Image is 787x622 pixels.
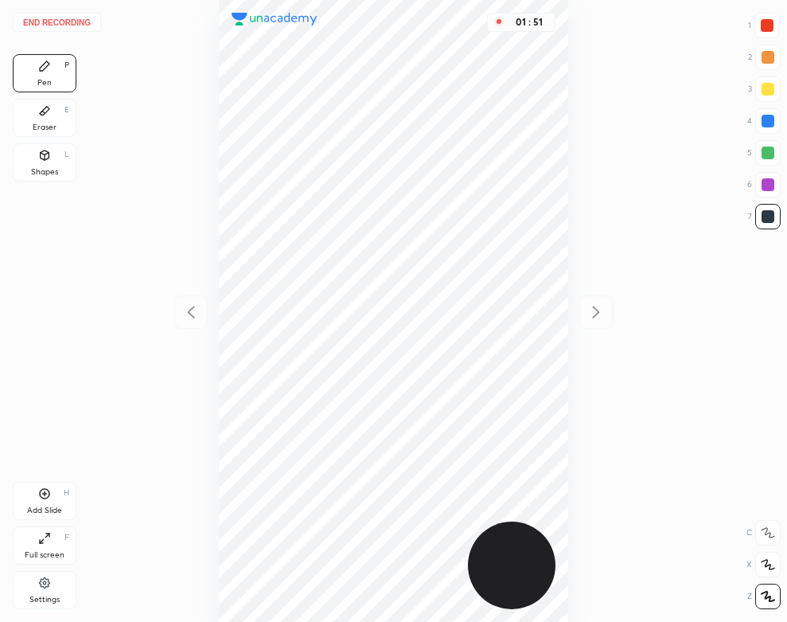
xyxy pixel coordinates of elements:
[748,76,781,102] div: 3
[64,106,69,114] div: E
[27,507,62,514] div: Add Slide
[64,151,69,158] div: L
[746,552,781,577] div: X
[13,13,101,32] button: End recording
[64,534,69,542] div: F
[37,79,52,87] div: Pen
[747,172,781,198] div: 6
[748,204,781,229] div: 7
[64,61,69,69] div: P
[746,520,781,546] div: C
[747,584,781,609] div: Z
[232,13,318,25] img: logo.38c385cc.svg
[748,13,780,38] div: 1
[29,596,60,604] div: Settings
[748,45,781,70] div: 2
[31,168,58,176] div: Shapes
[25,551,64,559] div: Full screen
[747,140,781,166] div: 5
[33,123,56,131] div: Eraser
[510,17,548,28] div: 01 : 51
[747,108,781,134] div: 4
[64,489,69,497] div: H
